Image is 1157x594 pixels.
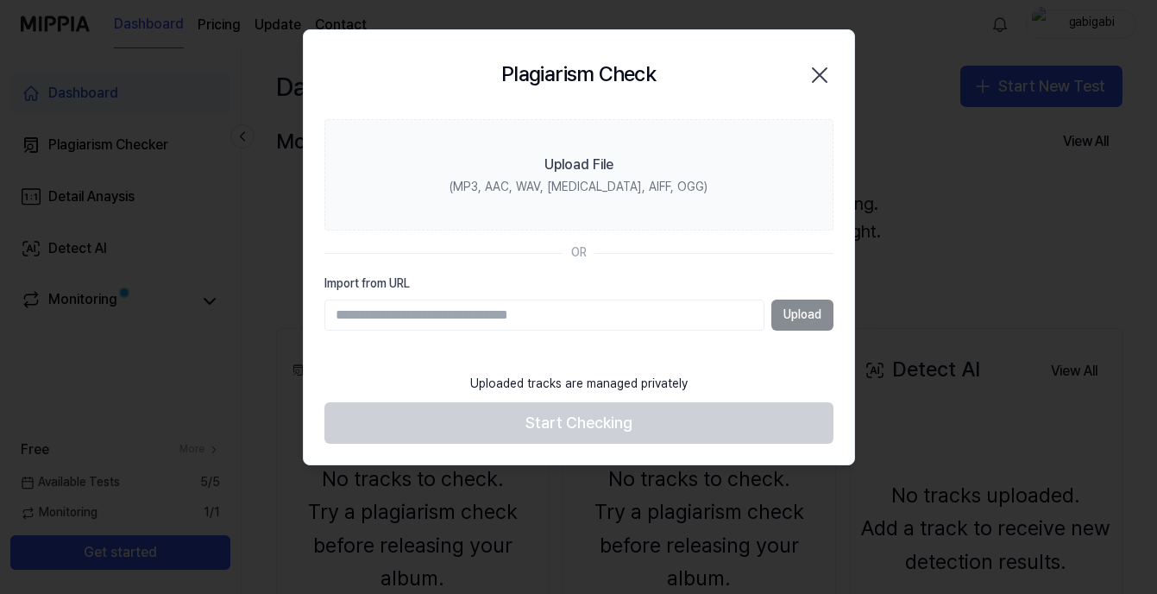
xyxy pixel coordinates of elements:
label: Import from URL [324,275,833,293]
div: Uploaded tracks are managed privately [460,365,698,403]
div: (MP3, AAC, WAV, [MEDICAL_DATA], AIFF, OGG) [450,179,707,196]
div: Upload File [544,155,613,175]
div: OR [571,244,587,262]
h2: Plagiarism Check [501,58,656,91]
